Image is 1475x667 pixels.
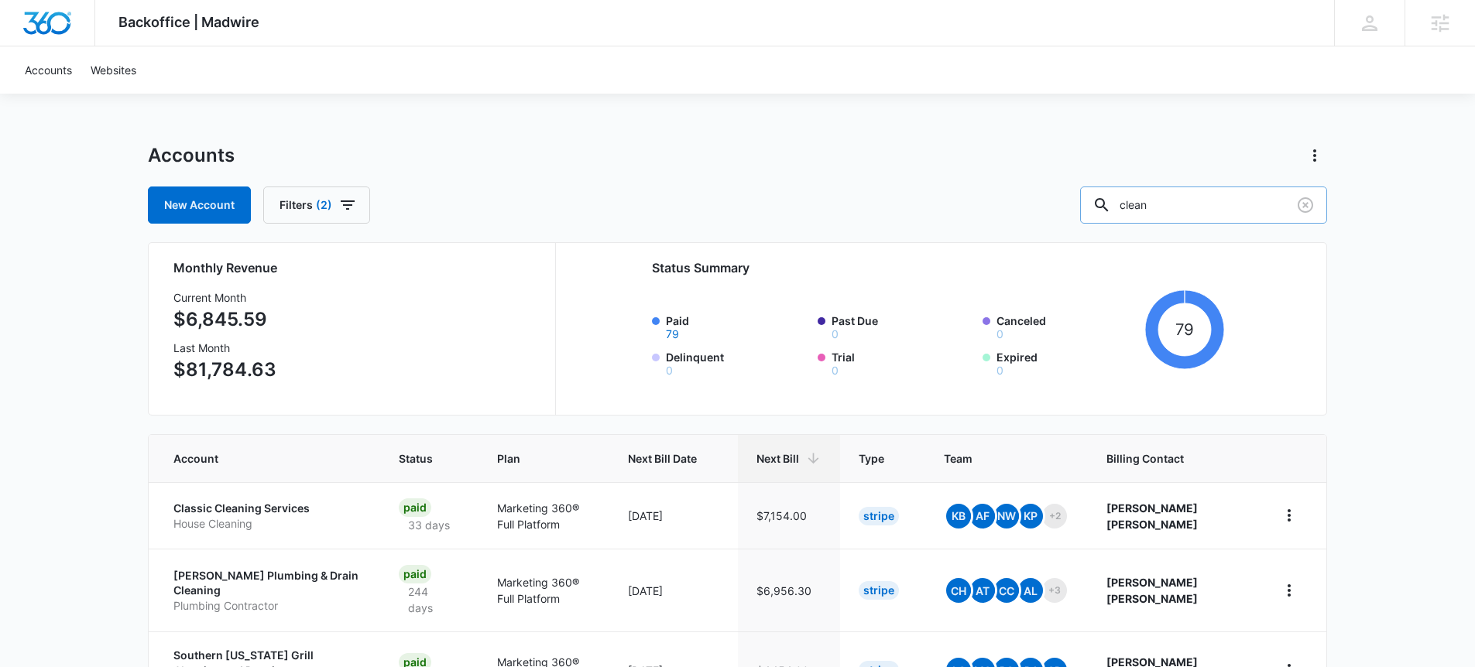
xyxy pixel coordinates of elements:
[173,501,362,516] p: Classic Cleaning Services
[1042,578,1067,603] span: +3
[399,450,437,467] span: Status
[609,549,738,631] td: [DATE]
[1018,504,1043,528] span: KP
[1175,320,1194,339] tspan: 79
[399,498,431,517] div: Paid
[859,450,884,467] span: Type
[738,549,840,631] td: $6,956.30
[263,186,370,224] button: Filters(2)
[497,450,592,467] span: Plan
[666,329,679,340] button: Paid
[970,504,995,528] span: AF
[399,583,460,616] p: 244 days
[173,306,276,333] p: $6,845.59
[173,568,362,598] p: [PERSON_NAME] Plumbing & Drain Cleaning
[652,258,1224,277] h2: Status Summary
[316,200,332,210] span: (2)
[81,46,146,94] a: Websites
[148,144,235,167] h1: Accounts
[996,349,1139,376] label: Expired
[859,507,899,525] div: Stripe
[173,598,362,614] p: Plumbing Contractor
[118,14,259,30] span: Backoffice | Madwire
[1106,576,1198,605] strong: [PERSON_NAME] [PERSON_NAME]
[944,450,1047,467] span: Team
[994,578,1019,603] span: CC
[832,313,974,340] label: Past Due
[738,482,840,549] td: $7,154.00
[946,504,971,528] span: KB
[1080,186,1327,224] input: Search
[1042,504,1067,528] span: +2
[173,501,362,531] a: Classic Cleaning ServicesHouse Cleaning
[1302,143,1327,168] button: Actions
[148,186,251,224] a: New Account
[996,313,1139,340] label: Canceled
[173,340,276,356] h3: Last Month
[666,313,808,340] label: Paid
[970,578,995,603] span: At
[399,565,431,583] div: Paid
[1277,578,1302,603] button: home
[1277,503,1302,528] button: home
[173,289,276,306] h3: Current Month
[1106,450,1240,467] span: Billing Contact
[609,482,738,549] td: [DATE]
[832,349,974,376] label: Trial
[173,568,362,614] a: [PERSON_NAME] Plumbing & Drain CleaningPlumbing Contractor
[946,578,971,603] span: CH
[859,581,899,600] div: Stripe
[756,450,799,467] span: Next Bill
[173,516,362,532] p: House Cleaning
[173,450,339,467] span: Account
[399,517,459,533] p: 33 days
[1293,193,1318,217] button: Clear
[994,504,1019,528] span: NW
[1018,578,1043,603] span: AL
[173,258,537,277] h2: Monthly Revenue
[628,450,697,467] span: Next Bill Date
[15,46,81,94] a: Accounts
[497,574,592,607] p: Marketing 360® Full Platform
[497,500,592,532] p: Marketing 360® Full Platform
[1106,501,1198,531] strong: [PERSON_NAME] [PERSON_NAME]
[666,349,808,376] label: Delinquent
[173,356,276,384] p: $81,784.63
